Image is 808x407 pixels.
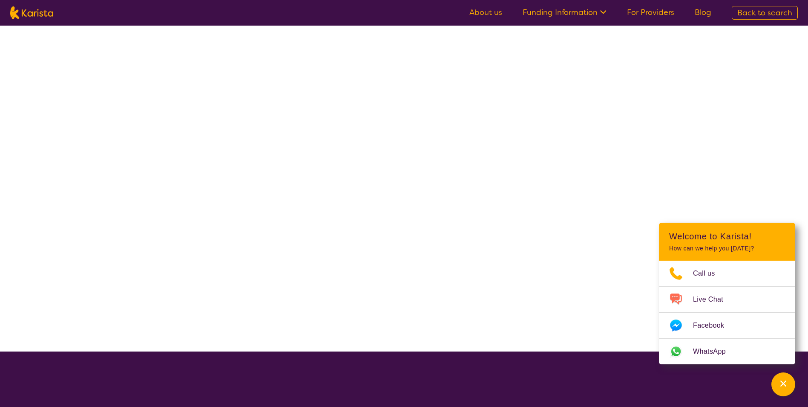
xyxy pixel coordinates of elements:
[695,7,711,17] a: Blog
[10,6,53,19] img: Karista logo
[732,6,798,20] a: Back to search
[737,8,792,18] span: Back to search
[523,7,607,17] a: Funding Information
[693,345,736,358] span: WhatsApp
[659,223,795,364] div: Channel Menu
[669,245,785,252] p: How can we help you [DATE]?
[669,231,785,241] h2: Welcome to Karista!
[693,319,734,332] span: Facebook
[469,7,502,17] a: About us
[659,339,795,364] a: Web link opens in a new tab.
[693,267,725,280] span: Call us
[771,372,795,396] button: Channel Menu
[693,293,733,306] span: Live Chat
[659,261,795,364] ul: Choose channel
[627,7,674,17] a: For Providers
